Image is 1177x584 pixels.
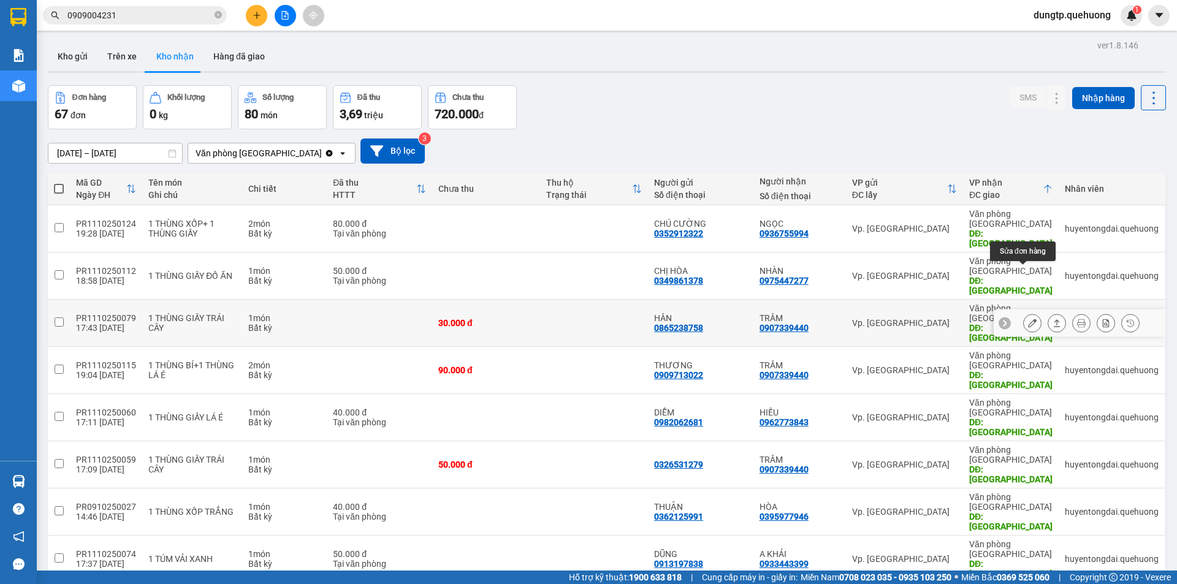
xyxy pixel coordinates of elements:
[435,107,479,121] span: 720.000
[760,549,840,559] div: A KHẢI
[852,412,957,422] div: Vp. [GEOGRAPHIC_DATA]
[1154,10,1165,21] span: caret-down
[654,313,747,323] div: HÂN
[969,256,1053,276] div: Văn phòng [GEOGRAPHIC_DATA]
[1065,271,1159,281] div: huyentongdai.quehuong
[248,229,321,238] div: Bất kỳ
[333,512,426,521] div: Tại văn phòng
[438,365,534,375] div: 90.000 đ
[654,502,747,512] div: THUẬN
[333,190,416,200] div: HTTT
[654,360,747,370] div: THƯƠNG
[969,539,1053,559] div: Văn phòng [GEOGRAPHIC_DATA]
[148,554,236,564] div: 1 TÚM VẢI XANH
[760,176,840,186] div: Người nhận
[13,531,25,542] span: notification
[760,559,809,569] div: 0933443399
[969,559,1053,578] div: DĐ: TÂN PHÚ
[969,512,1053,531] div: DĐ: TÂN PHÚ
[148,271,236,281] div: 1 THÙNG GIẤY ĐỒ ĂN
[248,559,321,569] div: Bất kỳ
[357,93,380,102] div: Đã thu
[654,178,747,188] div: Người gửi
[364,110,383,120] span: triệu
[248,184,321,194] div: Chi tiết
[281,11,289,20] span: file-add
[760,455,840,465] div: TRÂM
[51,11,59,20] span: search
[70,173,142,205] th: Toggle SortBy
[629,572,682,582] strong: 1900 633 818
[852,178,947,188] div: VP gửi
[654,370,703,380] div: 0909713022
[76,190,126,200] div: Ngày ĐH
[438,460,534,469] div: 50.000 đ
[360,138,425,164] button: Bộ lọc
[1065,460,1159,469] div: huyentongdai.quehuong
[1065,224,1159,233] div: huyentongdai.quehuong
[70,110,86,120] span: đơn
[654,219,747,229] div: CHÚ CƯỜNG
[654,266,747,276] div: CHỊ HÒA
[150,107,156,121] span: 0
[248,219,321,229] div: 2 món
[338,148,348,158] svg: open
[248,323,321,333] div: Bất kỳ
[76,417,136,427] div: 17:11 [DATE]
[760,408,840,417] div: HIẾU
[760,502,840,512] div: HÒA
[479,110,484,120] span: đ
[262,93,294,102] div: Số lượng
[333,229,426,238] div: Tại văn phòng
[148,455,236,474] div: 1 THÙNG GIẤY TRÁI CÂY
[1133,6,1141,14] sup: 1
[969,492,1053,512] div: Văn phòng [GEOGRAPHIC_DATA]
[76,229,136,238] div: 19:28 [DATE]
[969,323,1053,343] div: DĐ: TÂN PHÚ
[248,549,321,559] div: 1 món
[238,85,327,129] button: Số lượng80món
[248,408,321,417] div: 1 món
[540,173,648,205] th: Toggle SortBy
[13,558,25,570] span: message
[969,398,1053,417] div: Văn phòng [GEOGRAPHIC_DATA]
[1109,573,1118,582] span: copyright
[969,303,1053,323] div: Văn phòng [GEOGRAPHIC_DATA]
[333,85,422,129] button: Đã thu3,69 triệu
[546,190,632,200] div: Trạng thái
[248,266,321,276] div: 1 món
[76,178,126,188] div: Mã GD
[248,502,321,512] div: 1 món
[48,42,97,71] button: Kho gửi
[852,271,957,281] div: Vp. [GEOGRAPHIC_DATA]
[303,5,324,26] button: aim
[954,575,958,580] span: ⚪️
[852,365,957,375] div: Vp. [GEOGRAPHIC_DATA]
[67,9,212,22] input: Tìm tên, số ĐT hoặc mã đơn
[1065,365,1159,375] div: huyentongdai.quehuong
[1010,86,1046,108] button: SMS
[148,190,236,200] div: Ghi chú
[1126,10,1137,21] img: icon-new-feature
[1072,87,1135,109] button: Nhập hàng
[76,455,136,465] div: PR1110250059
[760,417,809,427] div: 0962773843
[760,370,809,380] div: 0907339440
[969,178,1043,188] div: VP nhận
[333,559,426,569] div: Tại văn phòng
[261,110,278,120] span: món
[969,276,1053,295] div: DĐ: TÂN PHÚ
[654,190,747,200] div: Số điện thoại
[1048,314,1066,332] div: Giao hàng
[55,107,68,121] span: 67
[327,173,432,205] th: Toggle SortBy
[1065,554,1159,564] div: huyentongdai.quehuong
[333,417,426,427] div: Tại văn phòng
[969,445,1053,465] div: Văn phòng [GEOGRAPHIC_DATA]
[654,417,703,427] div: 0982062681
[760,360,840,370] div: TRÂM
[12,475,25,488] img: warehouse-icon
[691,571,693,584] span: |
[1024,7,1121,23] span: dungtp.quehuong
[1023,314,1042,332] div: Sửa đơn hàng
